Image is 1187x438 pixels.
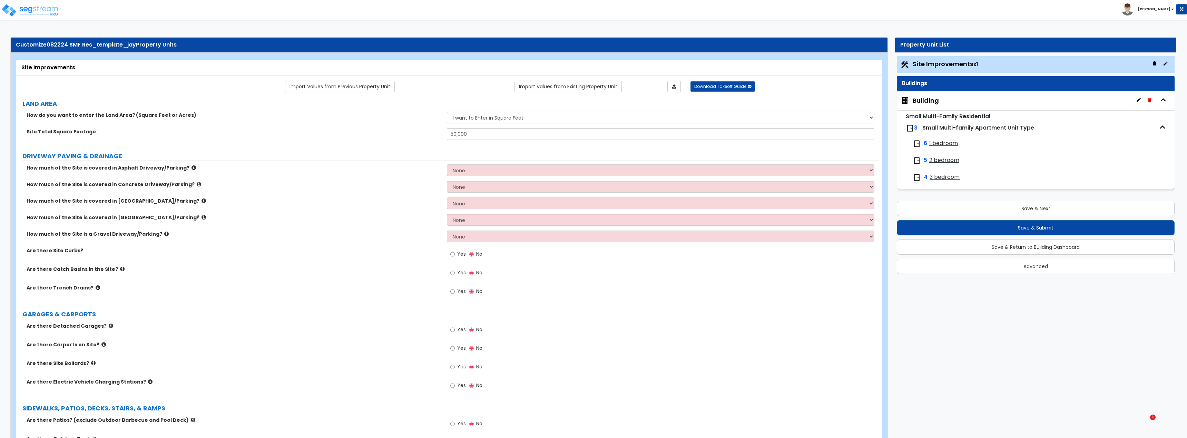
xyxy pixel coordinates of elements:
[27,417,442,424] label: Are there Patios? (exclude Outdoor Barbecue and Pool Deck)
[457,251,466,257] span: Yes
[285,81,395,92] a: Import the dynamic attribute values from previous properties.
[900,96,909,105] img: building.svg
[1138,7,1170,12] b: [PERSON_NAME]
[1136,415,1152,431] iframe: Intercom live chat
[924,140,927,147] span: 6
[27,214,442,221] label: How much of the Site is covered in [GEOGRAPHIC_DATA]/Parking?
[450,382,455,389] input: Yes
[897,240,1175,255] button: Save & Return to Building Dashboard
[476,382,482,389] span: No
[973,61,978,68] small: x1
[476,288,482,295] span: No
[457,288,466,295] span: Yes
[913,96,939,105] div: Building
[929,140,958,147] span: 1 bedroom
[27,128,442,135] label: Site Total Square Footage:
[27,112,442,119] label: How do you want to enter the Land Area? (Square Feet or Acres)
[21,64,877,72] div: Site Improvements
[476,363,482,370] span: No
[101,342,106,347] i: click for more info!
[27,247,442,254] label: Are there Site Curbs?
[929,156,959,164] span: 2 bedroom
[922,124,1034,132] span: Small Multi-family Apartment Unit Type
[924,173,928,181] span: 4
[22,310,878,319] label: GARAGES & CARPORTS
[906,124,914,132] img: door.png
[900,60,909,69] img: Construction.png
[27,323,442,329] label: Are there Detached Garages?
[469,345,474,352] input: No
[202,198,206,203] i: click for more info!
[450,363,455,371] input: Yes
[1150,415,1156,420] span: 1
[1,3,60,17] img: logo_pro_r.png
[91,360,96,366] i: click for more info!
[109,323,113,328] i: click for more info!
[897,220,1175,235] button: Save & Submit
[457,345,466,352] span: Yes
[906,112,990,120] small: Small Multi-Family Residential
[27,284,442,291] label: Are there Trench Drains?
[148,379,153,384] i: click for more info!
[930,173,960,181] span: 3 bedroom
[192,165,196,170] i: click for more info!
[27,197,442,204] label: How much of the Site is covered in [GEOGRAPHIC_DATA]/Parking?
[469,251,474,258] input: No
[514,81,622,92] a: Import the dynamic attribute values from existing properties.
[469,288,474,295] input: No
[27,266,442,273] label: Are there Catch Basins in the Site?
[913,140,921,148] img: door.png
[913,156,921,165] img: door.png
[450,420,455,428] input: Yes
[476,420,482,427] span: No
[902,80,1169,88] div: Buildings
[27,231,442,237] label: How much of the Site is a Gravel Driveway/Parking?
[197,182,201,187] i: click for more info!
[457,326,466,333] span: Yes
[22,404,878,413] label: SIDEWALKS, PATIOS, DECKS, STAIRS, & RAMPS
[450,326,455,334] input: Yes
[667,81,681,92] a: Import the dynamic attributes value through Excel sheet
[22,99,878,108] label: LAND AREA
[191,417,195,422] i: click for more info!
[924,156,927,164] span: 5
[897,201,1175,216] button: Save & Next
[476,269,482,276] span: No
[469,326,474,334] input: No
[914,124,918,132] span: 3
[47,41,136,49] span: 082224 SMF Res_template_jay
[27,164,442,171] label: How much of the Site is covered in Asphalt Driveway/Parking?
[897,259,1175,274] button: Advanced
[457,382,466,389] span: Yes
[900,41,1171,49] div: Property Unit List
[913,173,921,182] img: door.png
[27,181,442,188] label: How much of the Site is covered in Concrete Driveway/Parking?
[457,420,466,427] span: Yes
[450,269,455,277] input: Yes
[469,363,474,371] input: No
[27,341,442,348] label: Are there Carports on Site?
[469,382,474,389] input: No
[476,251,482,257] span: No
[476,345,482,352] span: No
[457,269,466,276] span: Yes
[476,326,482,333] span: No
[913,60,978,68] span: Site Improvements
[450,251,455,258] input: Yes
[22,152,878,161] label: DRIVEWAY PAVING & DRAINAGE
[900,96,939,105] span: Building
[690,81,755,92] button: Download Takeoff Guide
[120,266,125,272] i: click for more info!
[16,41,882,49] div: Customize Property Units
[450,345,455,352] input: Yes
[164,231,169,236] i: click for more info!
[694,83,746,89] span: Download Takeoff Guide
[27,378,442,385] label: Are there Electric Vehicle Charging Stations?
[450,288,455,295] input: Yes
[1121,3,1134,16] img: avatar.png
[457,363,466,370] span: Yes
[469,269,474,277] input: No
[96,285,100,290] i: click for more info!
[27,360,442,367] label: Are there Site Bollards?
[202,215,206,220] i: click for more info!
